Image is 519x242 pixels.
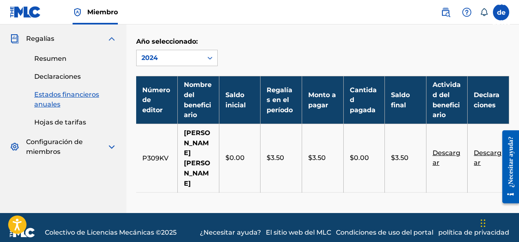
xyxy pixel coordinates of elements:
font: Colectivo de Licencias Mecánicas © [45,229,161,236]
font: Configuración de miembros [26,138,83,155]
font: Regalías [26,35,54,42]
div: Arrastrar [481,211,486,235]
font: Hojas de tarifas [34,118,86,126]
font: Miembro [87,8,118,16]
img: ayuda [462,7,472,17]
font: 2025 [161,229,177,236]
div: Notificaciones [480,8,488,16]
a: Hojas de tarifas [34,118,117,127]
iframe: Centro de recursos [496,123,519,211]
a: Descargar [474,150,501,166]
font: $3.50 [308,154,326,162]
a: Estados financieros anuales [34,90,117,109]
font: $0.00 [350,154,369,162]
font: Condiciones de uso del portal [336,229,433,236]
font: $0.00 [225,154,245,162]
font: Declaraciones [474,91,499,109]
font: [PERSON_NAME] [PERSON_NAME] [184,129,210,187]
iframe: Widget de chat [478,203,519,242]
font: Actividad del beneficiario [433,81,461,119]
font: Monto a pagar [308,91,336,109]
img: Regalías [10,34,20,44]
font: $3.50 [391,154,409,162]
a: Descargar [433,150,460,166]
font: Saldo final [391,91,410,109]
div: Ayuda [459,4,475,20]
font: Número de editor [142,86,170,114]
img: buscar [441,7,451,17]
a: Resumen [34,54,117,64]
img: Logotipo del MLC [10,6,41,18]
font: Regalías en el período [267,86,293,114]
font: $3.50 [267,154,284,162]
font: Cantidad pagada [350,86,377,114]
a: Condiciones de uso del portal [336,228,433,238]
font: Resumen [34,55,66,62]
img: logo [10,228,35,238]
a: El sitio web del MLC [266,228,331,238]
font: El sitio web del MLC [266,229,331,236]
font: Año seleccionado: [136,38,198,45]
font: Estados financieros anuales [34,91,99,108]
font: Descargar [433,149,460,167]
a: ¿Necesitar ayuda? [200,228,261,238]
img: Titular de los derechos superior [73,7,82,17]
font: ¿Necesitar ayuda? [200,229,261,236]
img: expandir [107,34,117,44]
font: Saldo inicial [225,91,246,109]
a: Búsqueda pública [437,4,454,20]
div: Menú de usuario [493,4,509,20]
font: Nombre del beneficiario [184,81,212,119]
font: P309KV [142,154,168,162]
a: política de privacidad [438,228,509,238]
img: Configuración de miembros [10,142,20,152]
font: política de privacidad [438,229,509,236]
img: expandir [107,142,117,152]
font: Declaraciones [34,73,81,80]
font: 2024 [141,54,158,62]
a: Declaraciones [34,72,117,82]
font: Descargar [474,149,501,167]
